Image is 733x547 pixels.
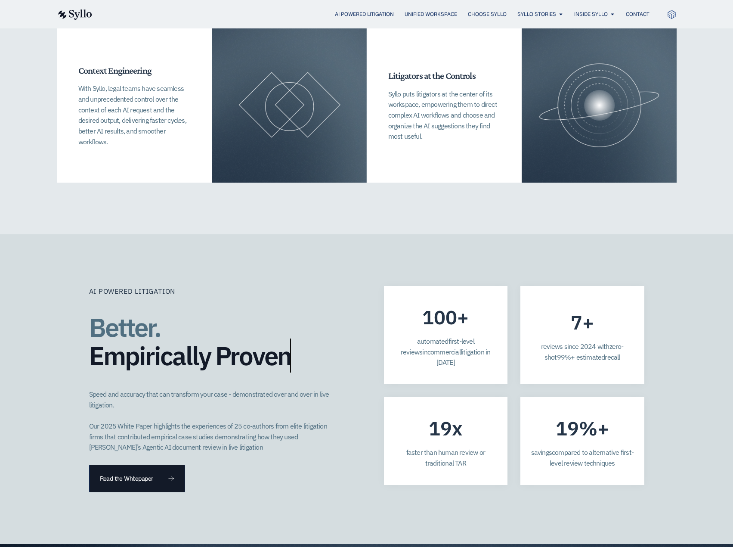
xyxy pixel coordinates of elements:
[421,337,448,345] span: utomated
[468,10,507,18] a: Choose Syllo
[422,312,457,322] span: 100
[422,348,427,356] span: in
[626,10,649,18] a: Contact
[89,465,186,492] a: Read the Whitepaper
[579,423,609,433] span: %+
[388,89,500,142] p: Syllo puts litigators at the center of its workspace, empowering them to direct complex AI workfl...
[89,342,291,370] span: Empirically Proven​
[335,10,394,18] a: AI Powered Litigation
[100,476,153,482] span: Read the Whitepaper
[406,448,485,467] span: faster than human review or traditional TAR
[89,310,161,344] span: Better.
[550,448,634,467] span: compared to alternative first-level review techniques
[429,423,452,433] span: 19
[401,337,474,356] span: first-level reviews
[556,423,579,433] span: 19
[557,353,605,361] span: 99%+ estimated
[78,83,190,147] p: With Syllo, legal teams have seamless and unprecedented control over the context of each AI reque...
[109,10,649,19] nav: Menu
[517,10,556,18] a: Syllo Stories
[582,317,594,327] span: +
[531,448,552,457] span: savings
[588,342,592,351] span: 2
[427,348,461,356] span: commercial
[592,342,609,351] span: 4 with
[544,342,624,361] span: zero-shot
[405,10,457,18] a: Unified Workspace
[57,9,92,20] img: syllo
[89,286,176,296] p: AI Powered Litigation
[571,317,582,327] span: 7
[574,10,608,18] a: Inside Syllo
[89,389,333,453] p: Speed and accuracy that can transform your case - demonstrated over and over in live litigation. ...
[388,70,476,81] span: Litigators at the Controls
[605,353,620,361] span: recall
[452,423,462,433] span: x
[457,312,469,322] span: +
[436,348,491,367] span: litigation in [DATE]
[109,10,649,19] div: Menu Toggle
[78,65,152,76] span: Context Engineering
[417,337,421,345] span: a
[541,342,588,351] span: reviews since 20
